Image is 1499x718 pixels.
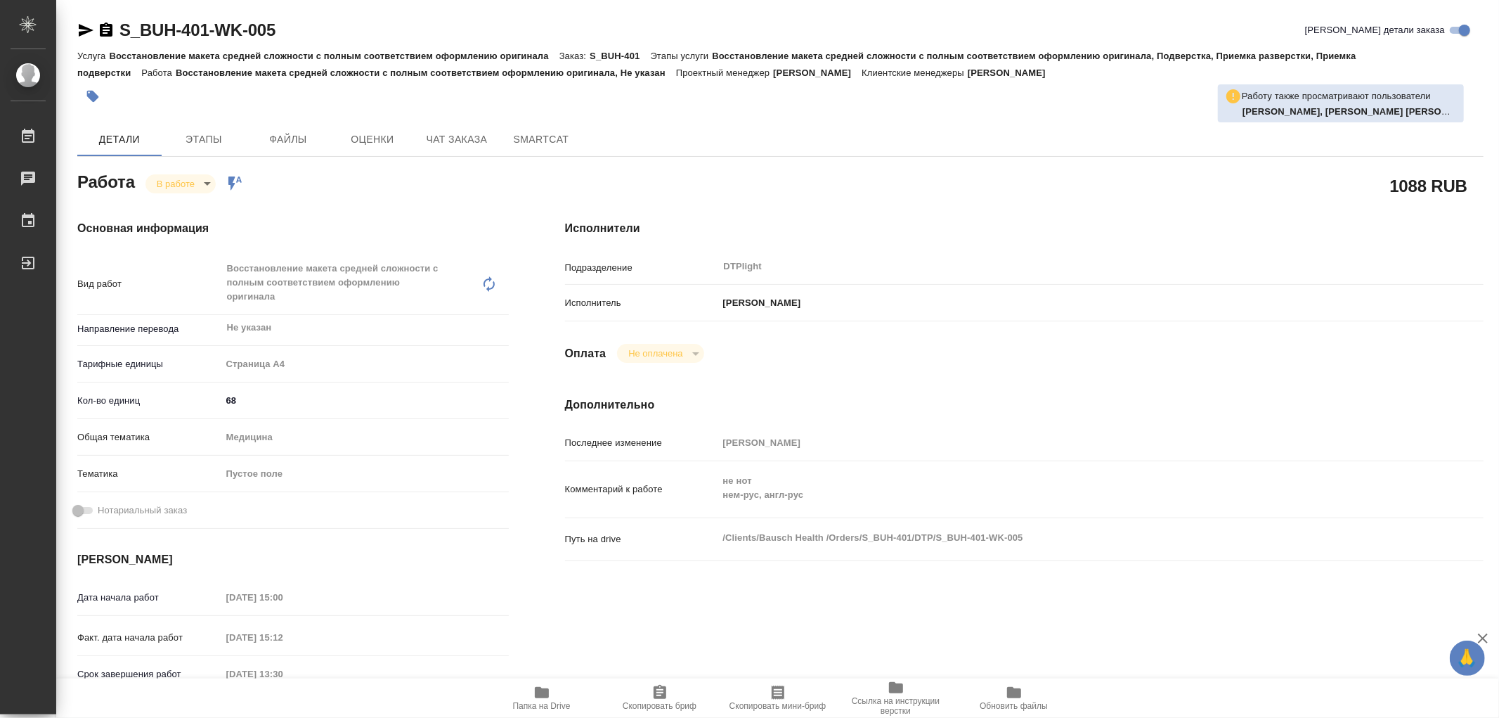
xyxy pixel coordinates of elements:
[624,347,687,359] button: Не оплачена
[1390,174,1467,198] h2: 1088 RUB
[145,174,216,193] div: В работе
[221,462,509,486] div: Пустое поле
[77,51,1356,78] p: Восстановление макета средней сложности с полным соответствием оформлению оригинала, Подверстка, ...
[226,467,492,481] div: Пустое поле
[423,131,491,148] span: Чат заказа
[565,436,718,450] p: Последнее изменение
[1242,106,1484,117] b: [PERSON_NAME], [PERSON_NAME] [PERSON_NAME]
[77,22,94,39] button: Скопировать ссылку для ЯМессенджера
[98,22,115,39] button: Скопировать ссылку
[718,526,1407,550] textarea: /Clients/Bausch Health /Orders/S_BUH-401/DTP/S_BUH-401-WK-005
[119,20,275,39] a: S_BUH-401-WK-005
[565,532,718,546] p: Путь на drive
[968,68,1056,78] p: [PERSON_NAME]
[718,469,1407,507] textarea: не нот нем-рус, англ-рус
[86,131,153,148] span: Детали
[254,131,322,148] span: Файлы
[176,68,676,78] p: Восстановление макета средней сложности с полным соответствием оформлению оригинала, Не указан
[565,220,1484,237] h4: Исполнители
[1242,105,1457,119] p: Исмагилова Диана, Риянова Анна
[729,701,826,711] span: Скопировать мини-бриф
[77,467,221,481] p: Тематика
[77,631,221,645] p: Факт. дата начала работ
[221,390,509,411] input: ✎ Введи что-нибудь
[1455,643,1479,673] span: 🙏
[980,701,1048,711] span: Обновить файлы
[513,701,571,711] span: Папка на Drive
[109,51,559,61] p: Восстановление макета средней сложности с полным соответствием оформлению оригинала
[507,131,575,148] span: SmartCat
[955,679,1073,718] button: Обновить файлы
[77,357,221,371] p: Тарифные единицы
[773,68,862,78] p: [PERSON_NAME]
[565,397,1484,414] h4: Дополнительно
[221,664,344,684] input: Пустое поле
[862,68,968,78] p: Клиентские менеджеры
[77,322,221,336] p: Направление перевода
[565,261,718,275] p: Подразделение
[565,482,718,496] p: Комментарий к работе
[221,627,344,648] input: Пустое поле
[719,679,837,718] button: Скопировать мини-бриф
[98,504,187,518] span: Нотариальный заказ
[141,68,176,78] p: Работа
[601,679,719,718] button: Скопировать бриф
[623,701,696,711] span: Скопировать бриф
[483,679,601,718] button: Папка на Drive
[845,696,947,716] span: Ссылка на инструкции верстки
[1305,23,1445,37] span: [PERSON_NAME] детали заказа
[77,551,509,568] h4: [PERSON_NAME]
[77,168,135,193] h2: Работа
[676,68,773,78] p: Проектный менеджер
[1450,641,1485,676] button: 🙏
[153,178,199,190] button: В работе
[77,394,221,408] p: Кол-во единиц
[221,352,509,376] div: Страница А4
[617,344,703,363] div: В работе
[77,591,221,605] p: Дата начала работ
[221,587,344,608] input: Пустое поле
[77,220,509,237] h4: Основная информация
[77,81,108,112] button: Добавить тэг
[1242,89,1431,103] p: Работу также просматривают пользователи
[718,432,1407,453] input: Пустое поле
[565,296,718,310] p: Исполнитель
[718,296,801,310] p: [PERSON_NAME]
[651,51,713,61] p: Этапы услуги
[221,425,509,449] div: Медицина
[77,667,221,681] p: Срок завершения работ
[77,277,221,291] p: Вид работ
[77,51,109,61] p: Услуга
[170,131,238,148] span: Этапы
[77,430,221,444] p: Общая тематика
[837,679,955,718] button: Ссылка на инструкции верстки
[565,345,606,362] h4: Оплата
[590,51,650,61] p: S_BUH-401
[559,51,590,61] p: Заказ:
[339,131,406,148] span: Оценки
